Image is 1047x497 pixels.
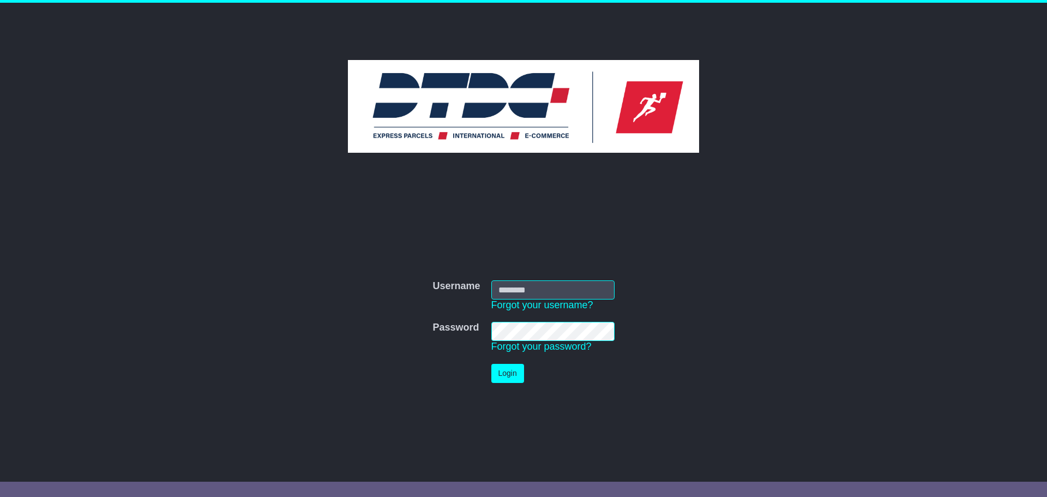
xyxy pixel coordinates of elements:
[491,341,592,352] a: Forgot your password?
[491,300,593,310] a: Forgot your username?
[432,322,479,334] label: Password
[432,280,480,292] label: Username
[491,364,524,383] button: Login
[348,60,699,153] img: DTDC Australia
